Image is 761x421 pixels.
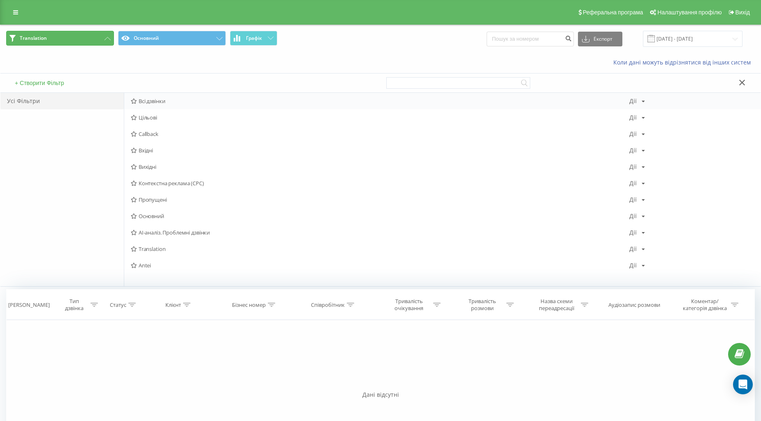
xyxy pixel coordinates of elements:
div: [PERSON_NAME] [8,301,50,308]
span: Графік [246,35,262,41]
span: Вихід [735,9,750,16]
input: Пошук за номером [487,32,574,46]
span: Всі дзвінки [131,98,629,104]
div: Співробітник [311,301,345,308]
div: Усі Фільтри [0,93,124,109]
div: Дії [629,147,637,153]
span: Antei [131,262,629,268]
div: Дії [629,262,637,268]
span: Цільові [131,115,629,120]
span: Налаштування профілю [657,9,722,16]
div: Аудіозапис розмови [608,301,660,308]
div: Дії [629,98,637,104]
button: Translation [6,31,114,46]
span: Пропущені [131,197,629,202]
span: Callback [131,131,629,137]
div: Коментар/категорія дзвінка [681,298,729,312]
div: Дії [629,131,637,137]
div: Open Intercom Messenger [733,375,753,394]
span: Контекстна реклама (CPC) [131,180,629,186]
div: Дії [629,180,637,186]
div: Назва схеми переадресації [535,298,579,312]
a: Коли дані можуть відрізнятися вiд інших систем [613,58,755,66]
div: Дії [629,246,637,252]
span: Translation [131,246,629,252]
div: Дії [629,213,637,219]
div: Дії [629,230,637,235]
div: Дані відсутні [6,391,755,399]
div: Дії [629,164,637,170]
button: + Створити Фільтр [12,79,67,87]
span: Вихідні [131,164,629,170]
span: Реферальна програма [583,9,643,16]
div: Статус [110,301,126,308]
button: Закрити [736,79,748,87]
button: Графік [230,31,277,46]
button: Експорт [578,32,622,46]
span: Вхідні [131,147,629,153]
button: Основний [118,31,226,46]
div: Тип дзвінка [60,298,88,312]
div: Дії [629,115,637,120]
span: Основний [131,213,629,219]
div: Бізнес номер [232,301,266,308]
span: Translation [20,35,47,41]
span: AI-аналіз. Проблемні дзвінки [131,230,629,235]
div: Дії [629,197,637,202]
div: Тривалість розмови [460,298,504,312]
div: Тривалість очікування [387,298,431,312]
div: Клієнт [165,301,181,308]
